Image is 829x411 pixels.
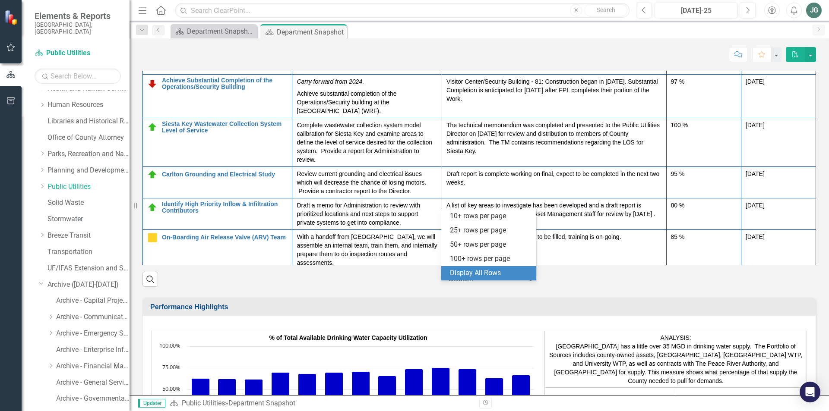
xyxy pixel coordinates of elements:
[442,118,666,166] td: Double-Click to Edit
[35,21,121,35] small: [GEOGRAPHIC_DATA], [GEOGRAPHIC_DATA]
[138,399,165,408] span: Updater
[297,121,437,164] p: Complete wastewater collection system model calibration for Siesta Key and examine areas to defin...
[666,118,741,166] td: Double-Click to Edit
[35,69,121,84] input: Search Below...
[746,170,765,177] span: [DATE]
[746,122,765,129] span: [DATE]
[297,232,437,267] p: With a handoff from [GEOGRAPHIC_DATA], we will assemble an internal team, train them, and interna...
[56,329,130,339] a: Archive - Emergency Services
[671,121,737,129] div: 100 %
[162,363,180,371] text: 75.00%
[450,226,531,235] div: 25+ rows per page
[187,26,255,37] div: Department Snapshot
[35,11,121,21] span: Elements & Reports
[147,202,158,213] img: On Target
[47,149,130,159] a: Parks, Recreation and Natural Resources
[162,385,180,392] text: 50.00%
[182,399,225,407] a: Public Utilities
[442,74,666,118] td: Double-Click to Edit
[269,334,427,341] span: % of Total Available Drinking Water Capacity Utilization
[56,345,130,355] a: Archive - Enterprise Information Technology
[143,166,292,198] td: Double-Click to Edit Right Click for Context Menu
[746,78,765,85] span: [DATE]
[56,378,130,388] a: Archive - General Services
[47,280,130,290] a: Archive ([DATE]-[DATE])
[147,169,158,180] img: On Target
[162,77,288,91] a: Achieve Substantial Completion of the Operations/Security Building
[4,10,19,25] img: ClearPoint Strategy
[442,229,666,270] td: Double-Click to Edit
[162,234,288,241] a: On-Boarding Air Release Valve (ARV) Team
[671,169,737,178] div: 95 %
[47,264,130,273] a: UF/IFAS Extension and Sustainability
[450,211,531,221] div: 10+ rows per page
[56,296,130,306] a: Archive - Capital Projects
[806,3,822,18] button: JG
[446,232,662,241] p: Team is still awaiting one position to be filled, training is on-going.
[800,382,820,402] div: Open Intercom Messenger
[446,77,662,103] p: Visitor Center/Security Building - 81: Construction began in [DATE]. Substantial Completion is an...
[277,27,345,38] div: Department Snapshot
[162,201,288,214] a: Identify High Priority Inflow & Infiltration Contributors
[584,4,627,16] button: Search
[597,6,615,13] span: Search
[143,198,292,229] td: Double-Click to Edit Right Click for Context Menu
[545,331,807,388] td: ANALYSIS: [GEOGRAPHIC_DATA] has a little over 35 MGD in drinking water supply. The Portfolio of S...
[671,232,737,241] div: 85 %
[658,6,734,16] div: [DATE]-25
[35,48,121,58] a: Public Utilities
[143,229,292,270] td: Double-Click to Edit Right Click for Context Menu
[47,133,130,143] a: Office of County Attorney
[56,394,130,404] a: Archive - Governmental Relations
[297,169,437,195] p: Review current grounding and electrical issues which will decrease the chance of losing motors. P...
[442,198,666,229] td: Double-Click to Edit
[666,229,741,270] td: Double-Click to Edit
[147,78,158,89] img: Below Plan
[450,268,531,278] div: Display All Rows
[162,171,288,178] a: Carlton Grounding and Electrical Study
[47,214,130,224] a: Stormwater
[47,116,130,126] a: Libraries and Historical Resources
[143,118,292,166] td: Double-Click to Edit Right Click for Context Menu
[159,342,180,349] text: 100.00%
[47,231,130,241] a: Breeze Transit
[671,201,737,210] div: 80 %
[47,182,130,192] a: Public Utilities
[147,232,158,243] img: Caution
[666,74,741,118] td: Double-Click to Edit
[666,198,741,229] td: Double-Click to Edit
[666,166,741,198] td: Double-Click to Edit
[147,122,158,132] img: On Target
[47,100,130,110] a: Human Resources
[655,3,737,18] button: [DATE]-25
[297,78,364,85] em: Carry forward from 2024.
[228,399,295,407] div: Department Snapshot
[56,361,130,371] a: Archive - Financial Management
[671,77,737,86] div: 97 %
[446,201,662,218] p: A list of key areas to investigate has been developed and a draft report is expected to be delive...
[173,26,255,37] a: Department Snapshot
[297,88,437,115] p: Achieve substantial completion of the Operations/Security building at the [GEOGRAPHIC_DATA] (WRF).
[297,201,437,227] p: Draft a memo for Administration to review with prioritized locations and next steps to support pr...
[446,169,662,187] p: Draft report is complete working on final, expect to be completed in the next two weeks.
[143,74,292,118] td: Double-Click to Edit Right Click for Context Menu
[450,240,531,250] div: 50+ rows per page
[162,121,288,134] a: Siesta Key Wastewater Collection System Level of Service
[446,121,662,155] p: The technical memorandum was completed and presented to the Public Utilities Director on [DATE] f...
[450,254,531,264] div: 100+ rows per page
[150,303,811,311] h3: Performance Highlights
[746,233,765,240] span: [DATE]
[746,202,765,209] span: [DATE]
[47,247,130,257] a: Transportation
[442,166,666,198] td: Double-Click to Edit
[56,312,130,322] a: Archive - Communications
[47,198,130,208] a: Solid Waste
[47,166,130,176] a: Planning and Development Services
[175,3,630,18] input: Search ClearPoint...
[170,398,473,408] div: »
